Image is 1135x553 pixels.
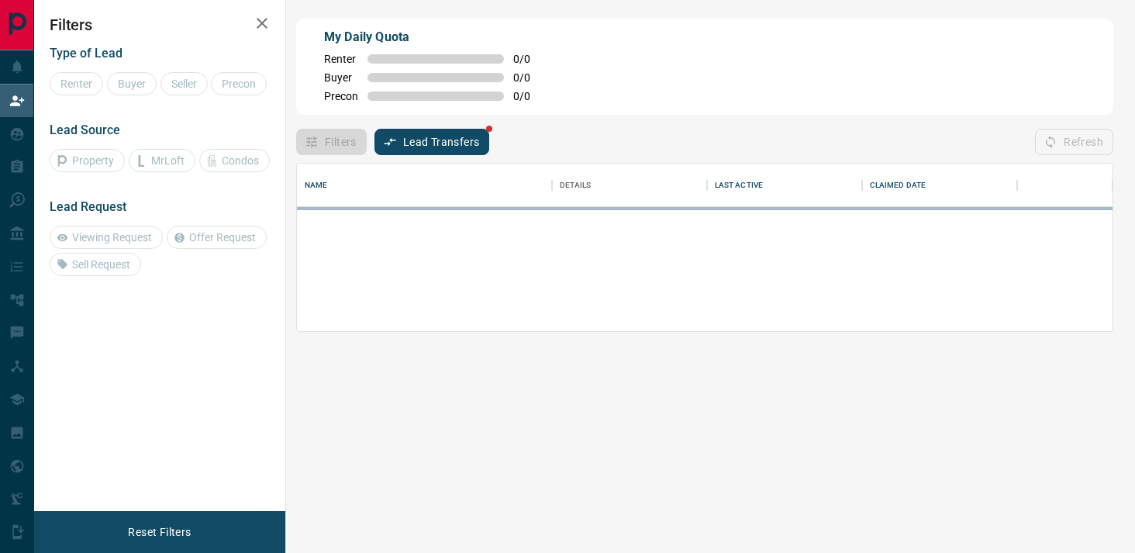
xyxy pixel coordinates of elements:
[50,199,126,214] span: Lead Request
[374,129,490,155] button: Lead Transfers
[297,164,552,207] div: Name
[118,519,201,545] button: Reset Filters
[50,46,122,60] span: Type of Lead
[324,90,358,102] span: Precon
[870,164,926,207] div: Claimed Date
[324,28,547,47] p: My Daily Quota
[513,90,547,102] span: 0 / 0
[305,164,328,207] div: Name
[560,164,592,207] div: Details
[513,53,547,65] span: 0 / 0
[552,164,707,207] div: Details
[50,16,270,34] h2: Filters
[862,164,1017,207] div: Claimed Date
[513,71,547,84] span: 0 / 0
[324,53,358,65] span: Renter
[715,164,763,207] div: Last Active
[707,164,862,207] div: Last Active
[324,71,358,84] span: Buyer
[50,123,120,137] span: Lead Source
